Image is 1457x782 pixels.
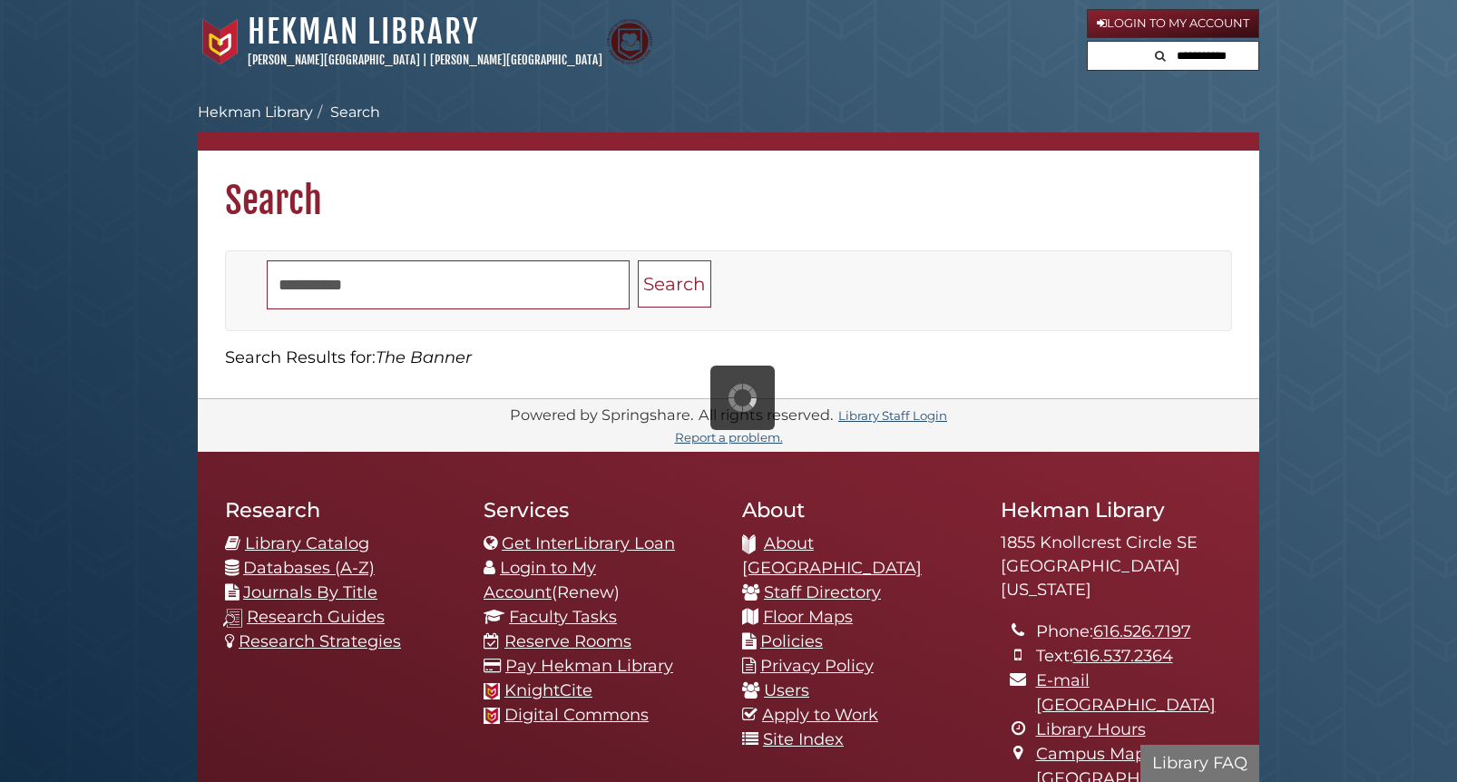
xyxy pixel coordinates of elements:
[1140,745,1259,782] button: Library FAQ
[760,656,874,676] a: Privacy Policy
[248,53,420,67] a: [PERSON_NAME][GEOGRAPHIC_DATA]
[239,631,401,651] a: Research Strategies
[1036,620,1232,644] li: Phone:
[484,497,715,523] h2: Services
[1149,42,1171,66] button: Search
[198,102,1259,151] nav: breadcrumb
[243,558,375,578] a: Databases (A-Z)
[762,705,878,725] a: Apply to Work
[223,609,242,628] img: research-guides-icon-white_37x37.png
[430,53,602,67] a: [PERSON_NAME][GEOGRAPHIC_DATA]
[1036,719,1146,739] a: Library Hours
[1073,646,1173,666] a: 616.537.2364
[1036,670,1216,715] a: E-mail [GEOGRAPHIC_DATA]
[763,729,844,749] a: Site Index
[225,497,456,523] h2: Research
[638,260,711,308] button: Search
[504,705,649,725] a: Digital Commons
[764,582,881,602] a: Staff Directory
[507,406,696,424] div: Powered by Springshare.
[696,406,836,424] div: All rights reserved.
[728,384,757,412] img: Working...
[764,680,809,700] a: Users
[838,408,947,423] a: Library Staff Login
[505,656,673,676] a: Pay Hekman Library
[742,497,973,523] h2: About
[247,607,385,627] a: Research Guides
[376,347,472,367] em: The Banner
[484,558,596,602] a: Login to My Account
[484,556,715,605] li: (Renew)
[198,151,1259,223] h1: Search
[1001,497,1232,523] h2: Hekman Library
[502,533,675,553] a: Get InterLibrary Loan
[1087,9,1259,38] a: Login to My Account
[1001,532,1232,601] address: 1855 Knollcrest Circle SE [GEOGRAPHIC_DATA][US_STATE]
[1093,621,1191,641] a: 616.526.7197
[225,346,1232,370] div: Search Results for:
[509,607,617,627] a: Faculty Tasks
[504,680,592,700] a: KnightCite
[763,607,853,627] a: Floor Maps
[198,19,243,64] img: Calvin University
[423,53,427,67] span: |
[313,102,380,123] li: Search
[245,533,369,553] a: Library Catalog
[484,708,500,724] img: Calvin favicon logo
[760,631,823,651] a: Policies
[504,631,631,651] a: Reserve Rooms
[675,430,783,445] a: Report a problem.
[198,103,313,121] a: Hekman Library
[243,582,377,602] a: Journals By Title
[484,683,500,699] img: Calvin favicon logo
[607,19,652,64] img: Calvin Theological Seminary
[1155,50,1166,62] i: Search
[1036,644,1232,669] li: Text:
[248,12,479,52] a: Hekman Library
